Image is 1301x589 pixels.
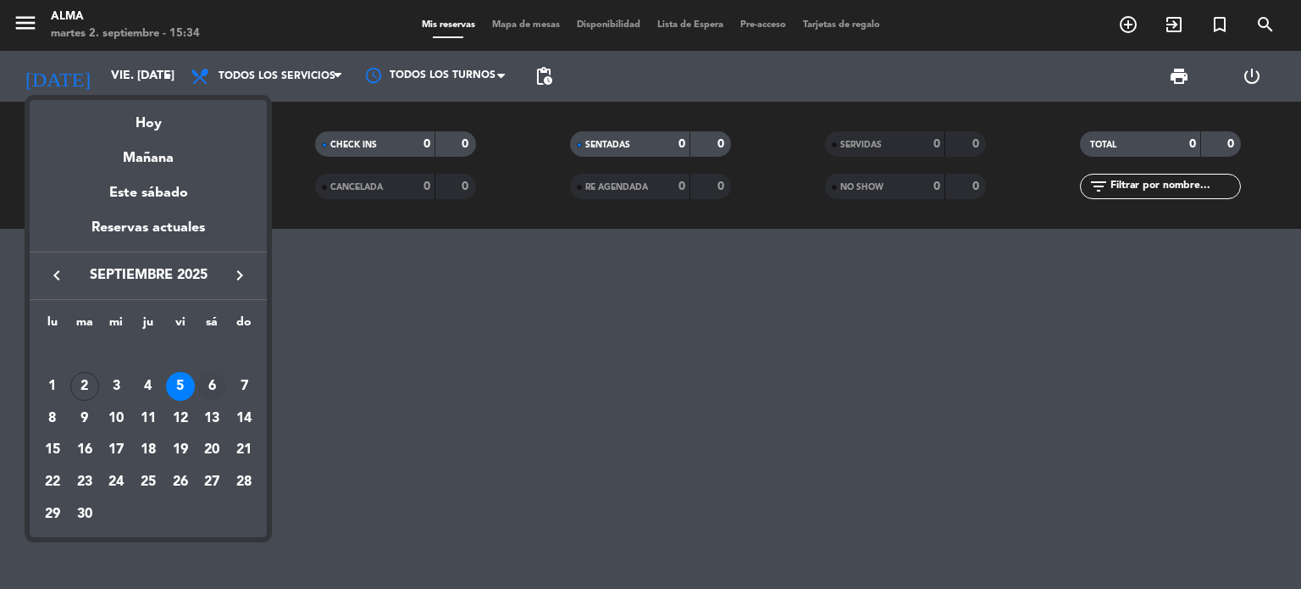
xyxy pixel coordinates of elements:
button: keyboard_arrow_left [42,264,72,286]
td: 29 de septiembre de 2025 [36,498,69,531]
td: 9 de septiembre de 2025 [69,403,101,435]
div: 22 [38,468,67,497]
td: 30 de septiembre de 2025 [69,498,101,531]
td: 10 de septiembre de 2025 [100,403,132,435]
div: 25 [134,468,163,497]
td: 7 de septiembre de 2025 [228,370,260,403]
div: Hoy [30,100,267,135]
span: septiembre 2025 [72,264,224,286]
td: 23 de septiembre de 2025 [69,466,101,498]
div: Reservas actuales [30,217,267,252]
td: 1 de septiembre de 2025 [36,370,69,403]
td: 26 de septiembre de 2025 [164,466,197,498]
th: sábado [197,313,229,339]
div: 19 [166,436,195,464]
div: 21 [230,436,258,464]
td: 24 de septiembre de 2025 [100,466,132,498]
div: 4 [134,372,163,401]
button: keyboard_arrow_right [224,264,255,286]
th: lunes [36,313,69,339]
td: SEP. [36,338,260,370]
div: 2 [70,372,99,401]
th: domingo [228,313,260,339]
td: 27 de septiembre de 2025 [197,466,229,498]
th: miércoles [100,313,132,339]
td: 25 de septiembre de 2025 [132,466,164,498]
td: 18 de septiembre de 2025 [132,434,164,466]
i: keyboard_arrow_right [230,265,250,286]
td: 13 de septiembre de 2025 [197,403,229,435]
td: 28 de septiembre de 2025 [228,466,260,498]
td: 11 de septiembre de 2025 [132,403,164,435]
td: 14 de septiembre de 2025 [228,403,260,435]
td: 15 de septiembre de 2025 [36,434,69,466]
div: 23 [70,468,99,497]
td: 19 de septiembre de 2025 [164,434,197,466]
td: 3 de septiembre de 2025 [100,370,132,403]
td: 5 de septiembre de 2025 [164,370,197,403]
div: 29 [38,500,67,529]
div: Este sábado [30,169,267,217]
div: 8 [38,404,67,433]
div: 24 [102,468,130,497]
div: 28 [230,468,258,497]
div: 30 [70,500,99,529]
td: 17 de septiembre de 2025 [100,434,132,466]
div: 14 [230,404,258,433]
th: viernes [164,313,197,339]
div: 7 [230,372,258,401]
div: 26 [166,468,195,497]
div: 5 [166,372,195,401]
i: keyboard_arrow_left [47,265,67,286]
div: 9 [70,404,99,433]
div: 15 [38,436,67,464]
td: 6 de septiembre de 2025 [197,370,229,403]
td: 22 de septiembre de 2025 [36,466,69,498]
td: 8 de septiembre de 2025 [36,403,69,435]
div: 10 [102,404,130,433]
th: jueves [132,313,164,339]
div: 27 [197,468,226,497]
div: 11 [134,404,163,433]
td: 4 de septiembre de 2025 [132,370,164,403]
td: 16 de septiembre de 2025 [69,434,101,466]
td: 21 de septiembre de 2025 [228,434,260,466]
td: 12 de septiembre de 2025 [164,403,197,435]
div: 20 [197,436,226,464]
div: 16 [70,436,99,464]
div: 17 [102,436,130,464]
td: 2 de septiembre de 2025 [69,370,101,403]
div: 1 [38,372,67,401]
div: 6 [197,372,226,401]
div: 13 [197,404,226,433]
div: Mañana [30,135,267,169]
div: 3 [102,372,130,401]
td: 20 de septiembre de 2025 [197,434,229,466]
div: 12 [166,404,195,433]
th: martes [69,313,101,339]
div: 18 [134,436,163,464]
